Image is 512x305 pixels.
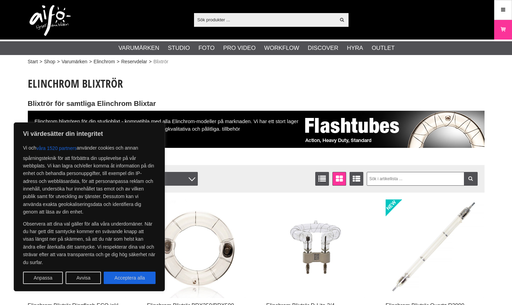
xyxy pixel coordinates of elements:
a: Fönstervisning [332,172,346,186]
span: Blixtrör [153,58,169,65]
a: Shop [44,58,55,65]
a: Pro Video [223,44,255,53]
input: Sök i artikellista ... [367,172,478,186]
img: logo.png [30,5,71,36]
a: Studio [168,44,190,53]
a: Varumärken [61,58,87,65]
a: Foto [198,44,215,53]
h1: Elinchrom Blixtrör [28,76,485,91]
p: Observera att dina val gäller för alla våra underdomäner. När du har gett ditt samtycke kommer en... [23,220,156,266]
a: Listvisning [315,172,329,186]
a: Discover [308,44,338,53]
a: Reservdelar [121,58,147,65]
button: Avvisa [66,272,101,284]
div: Vi värdesätter din integritet [14,122,165,291]
span: > [117,58,120,65]
a: Start [28,58,38,65]
button: Acceptera alla [104,272,156,284]
span: > [149,58,151,65]
div: Elinchrom blixtrören för din studioblixt - kompatibla med alla Elinchrom-modeller på marknaden. V... [28,111,485,148]
button: våra 1520 partners [36,142,77,154]
img: Elinchrom Blixtrör Quartz R2000 [386,199,485,298]
a: Outlet [372,44,395,53]
a: Filtrera [464,172,478,186]
input: Sök produkter ... [194,14,336,25]
a: Hyra [347,44,363,53]
p: Vi och använder cookies och annan spårningsteknik för att förbättra din upplevelse på vår webbpla... [23,142,156,216]
a: Elinchrom [94,58,115,65]
img: Blixtrör Elinchrom [299,111,485,148]
p: Vi värdesätter din integritet [23,130,156,138]
span: > [57,58,60,65]
button: Anpassa [23,272,63,284]
a: Workflow [264,44,299,53]
a: Varumärken [118,44,159,53]
a: Utökad listvisning [350,172,363,186]
img: Elinchrom Blixtrör D-Lite 2/4 [266,199,365,298]
span: > [89,58,92,65]
h2: Blixtrör för samtliga Elinchrom Blixtar [28,99,485,109]
span: > [39,58,42,65]
img: Elinchrom Blixtrör BRX250/BRX500 [147,199,246,298]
